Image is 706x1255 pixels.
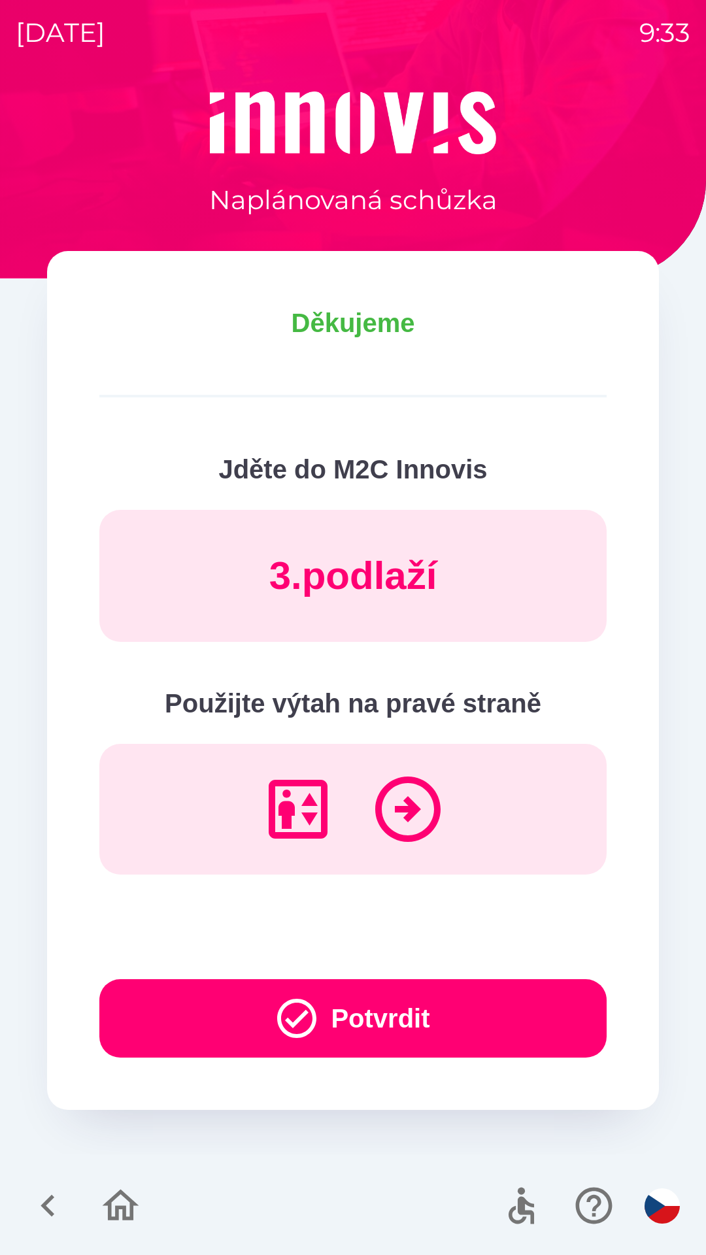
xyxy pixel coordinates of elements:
[639,13,690,52] p: 9:33
[209,180,497,220] p: Naplánovaná schůzka
[99,303,607,343] p: Děkujeme
[47,92,659,154] img: Logo
[99,979,607,1058] button: Potvrdit
[16,13,105,52] p: [DATE]
[99,684,607,723] p: Použijte výtah na pravé straně
[269,552,437,600] p: 3 . podlaží
[645,1188,680,1224] img: cs flag
[99,450,607,489] p: Jděte do M2C Innovis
